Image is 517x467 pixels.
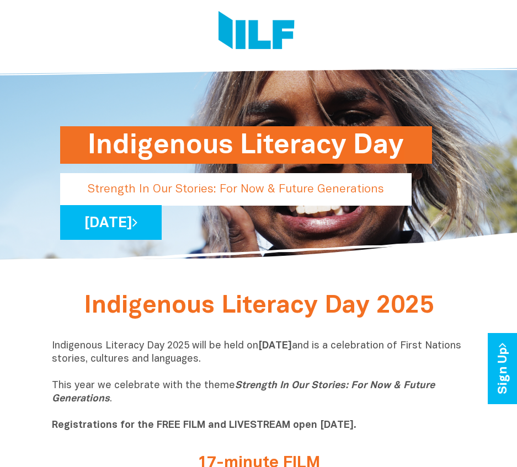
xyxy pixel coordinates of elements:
i: Strength In Our Stories: For Now & Future Generations [52,381,435,404]
b: Registrations for the FREE FILM and LIVESTREAM open [DATE]. [52,421,356,430]
span: Indigenous Literacy Day 2025 [84,295,434,318]
img: Logo [218,11,295,52]
p: Indigenous Literacy Day 2025 will be held on and is a celebration of First Nations stories, cultu... [52,340,466,432]
h1: Indigenous Literacy Day [88,126,404,164]
a: [DATE] [60,205,162,240]
b: [DATE] [258,341,292,351]
p: Strength In Our Stories: For Now & Future Generations [60,173,412,206]
a: Indigenous Literacy Day [60,173,377,182]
